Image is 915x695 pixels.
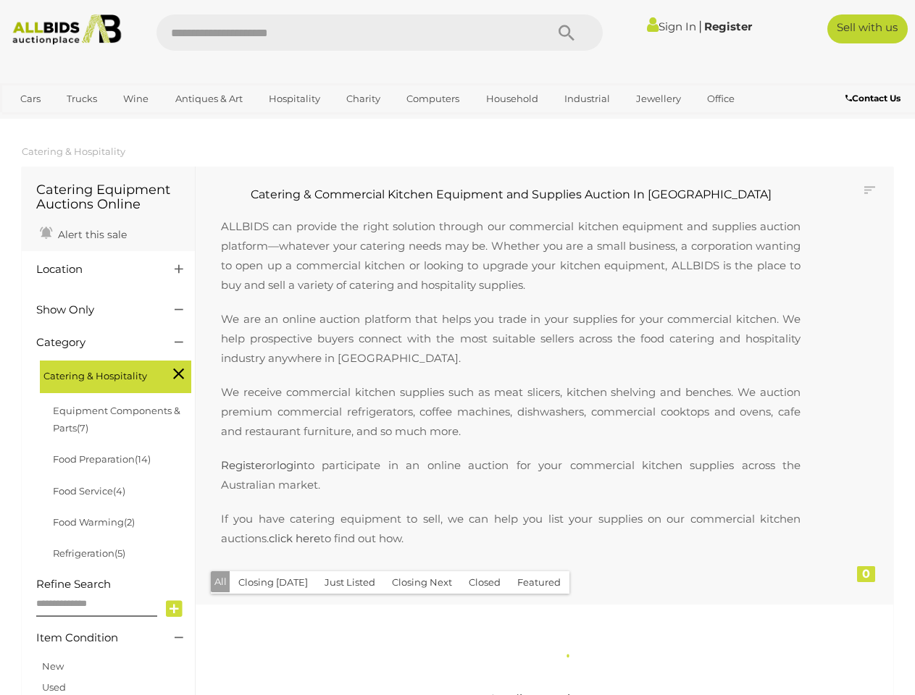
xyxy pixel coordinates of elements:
a: Industrial [555,87,619,111]
a: Register [221,458,266,472]
button: Featured [509,571,569,594]
img: Allbids.com.au [7,14,128,45]
h4: Category [36,337,153,349]
div: 0 [857,566,875,582]
span: (7) [77,422,88,434]
span: (2) [124,516,135,528]
a: Antiques & Art [166,87,252,111]
button: Just Listed [316,571,384,594]
a: Computers [397,87,469,111]
a: Jewellery [627,87,690,111]
a: Sign In [647,20,696,33]
a: Register [704,20,752,33]
span: (5) [114,547,125,559]
a: Sell with us [827,14,908,43]
p: We are an online auction platform that helps you trade in your supplies for your commercial kitch... [206,309,815,368]
a: [GEOGRAPHIC_DATA] [67,111,188,135]
a: Cars [11,87,50,111]
p: ALLBIDS can provide the right solution through our commercial kitchen equipment and supplies auct... [206,202,815,295]
a: login [277,458,304,472]
span: | [698,18,702,34]
button: All [211,571,230,592]
a: Refrigeration(5) [53,547,125,559]
h4: Location [36,264,153,276]
a: Hospitality [259,87,330,111]
h1: Catering Equipment Auctions Online [36,183,180,212]
button: Search [530,14,603,51]
h4: Item Condition [36,632,153,644]
a: Office [698,87,744,111]
a: Catering & Hospitality [22,146,125,157]
a: Equipment Components & Parts(7) [53,405,180,433]
a: Household [477,87,548,111]
h4: Refine Search [36,578,191,591]
button: Closing [DATE] [230,571,317,594]
span: (14) [135,453,151,465]
p: We receive commercial kitchen supplies such as meat slicers, kitchen shelving and benches. We auc... [206,382,815,441]
a: Charity [337,87,390,111]
a: Alert this sale [36,222,130,244]
h2: Catering & Commercial Kitchen Equipment and Supplies Auction In [GEOGRAPHIC_DATA] [206,188,815,201]
a: click here [269,531,320,545]
a: Food Service(4) [53,485,125,497]
a: Food Preparation(14) [53,453,151,465]
a: Used [42,681,66,693]
a: Trucks [57,87,106,111]
a: Food Warming(2) [53,516,135,528]
span: Catering & Hospitality [43,364,152,384]
a: New [42,660,64,672]
a: Contact Us [845,90,904,106]
a: Wine [114,87,158,111]
h4: Show Only [36,304,153,316]
p: If you have catering equipment to sell, we can help you list your supplies on our commercial kitc... [206,509,815,548]
a: Sports [11,111,59,135]
button: Closing Next [383,571,461,594]
span: Alert this sale [54,228,127,241]
p: or to participate in an online auction for your commercial kitchen supplies across the Australian... [206,455,815,494]
span: (4) [113,485,125,497]
b: Contact Us [845,93,901,104]
button: Closed [460,571,509,594]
